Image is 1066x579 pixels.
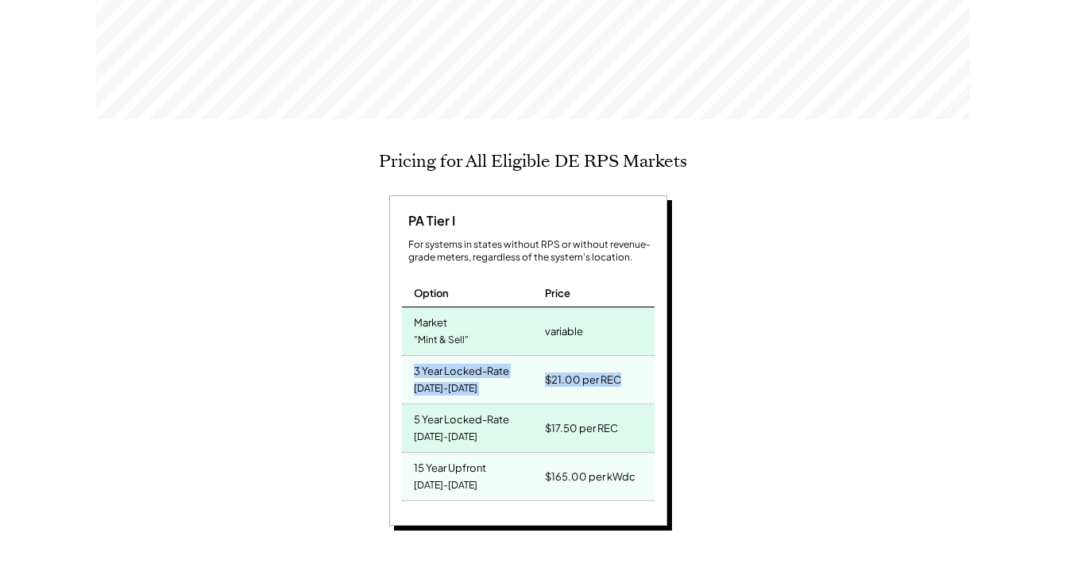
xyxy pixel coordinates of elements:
div: $21.00 per REC [545,369,621,391]
div: PA Tier I [402,212,455,230]
div: 5 Year Locked-Rate [414,408,509,427]
div: Price [545,286,570,300]
div: [DATE]-[DATE] [414,427,477,448]
div: variable [545,320,583,342]
div: Option [414,286,449,300]
div: Market [414,311,447,330]
div: [DATE]-[DATE] [414,475,477,496]
div: $165.00 per kWdc [545,465,635,488]
div: For systems in states without RPS or without revenue-grade meters, regardless of the system's loc... [408,238,655,265]
div: $17.50 per REC [545,417,618,439]
div: 3 Year Locked-Rate [414,360,509,378]
div: "Mint & Sell" [414,330,469,351]
div: [DATE]-[DATE] [414,378,477,400]
div: 15 Year Upfront [414,457,486,475]
h2: Pricing for All Eligible DE RPS Markets [379,151,687,172]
